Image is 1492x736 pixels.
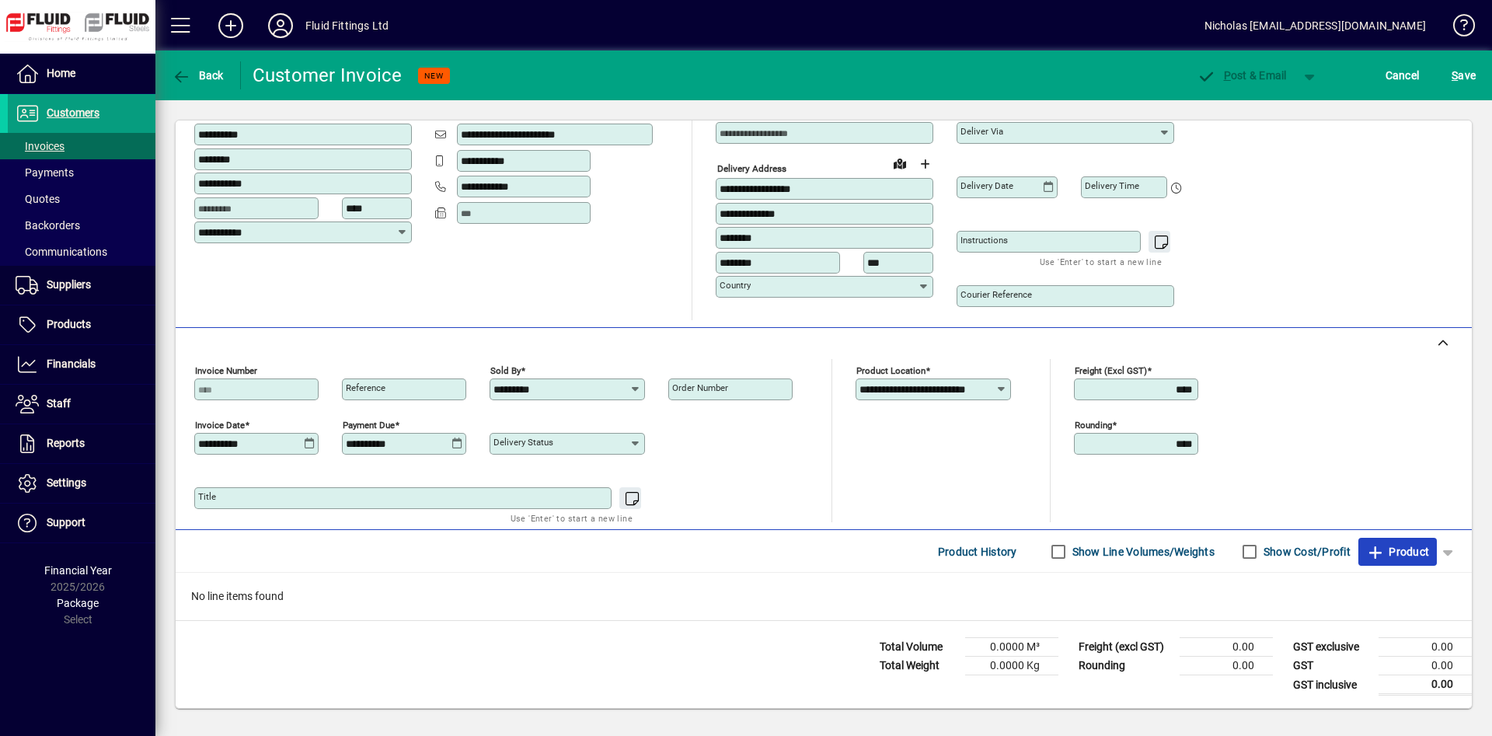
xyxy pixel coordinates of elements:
[366,96,391,121] a: View on map
[960,180,1013,191] mat-label: Delivery date
[424,71,444,81] span: NEW
[1285,657,1379,675] td: GST
[1071,638,1180,657] td: Freight (excl GST)
[346,382,385,393] mat-label: Reference
[1379,638,1472,657] td: 0.00
[493,437,553,448] mat-label: Delivery status
[8,239,155,265] a: Communications
[155,61,241,89] app-page-header-button: Back
[8,305,155,344] a: Products
[965,657,1058,675] td: 0.0000 Kg
[168,61,228,89] button: Back
[198,491,216,502] mat-label: Title
[1260,544,1351,560] label: Show Cost/Profit
[1285,638,1379,657] td: GST exclusive
[195,365,257,376] mat-label: Invoice number
[1075,365,1147,376] mat-label: Freight (excl GST)
[887,151,912,176] a: View on map
[672,382,728,393] mat-label: Order number
[57,597,99,609] span: Package
[872,657,965,675] td: Total Weight
[1085,180,1139,191] mat-label: Delivery time
[1204,13,1426,38] div: Nicholas [EMAIL_ADDRESS][DOMAIN_NAME]
[391,97,416,122] button: Copy to Delivery address
[1069,544,1215,560] label: Show Line Volumes/Weights
[47,318,91,330] span: Products
[932,538,1023,566] button: Product History
[47,397,71,410] span: Staff
[8,424,155,463] a: Reports
[8,464,155,503] a: Settings
[16,193,60,205] span: Quotes
[16,219,80,232] span: Backorders
[872,638,965,657] td: Total Volume
[965,638,1058,657] td: 0.0000 M³
[1285,675,1379,695] td: GST inclusive
[1366,539,1429,564] span: Product
[47,476,86,489] span: Settings
[720,280,751,291] mat-label: Country
[511,509,633,527] mat-hint: Use 'Enter' to start a new line
[960,126,1003,137] mat-label: Deliver via
[8,54,155,93] a: Home
[1379,657,1472,675] td: 0.00
[305,13,389,38] div: Fluid Fittings Ltd
[912,152,937,176] button: Choose address
[47,437,85,449] span: Reports
[1197,69,1287,82] span: ost & Email
[1382,61,1424,89] button: Cancel
[1452,69,1458,82] span: S
[8,504,155,542] a: Support
[1040,253,1162,270] mat-hint: Use 'Enter' to start a new line
[1071,657,1180,675] td: Rounding
[16,246,107,258] span: Communications
[8,212,155,239] a: Backorders
[960,235,1008,246] mat-label: Instructions
[1358,538,1437,566] button: Product
[8,186,155,212] a: Quotes
[256,12,305,40] button: Profile
[206,12,256,40] button: Add
[1224,69,1231,82] span: P
[47,516,85,528] span: Support
[253,63,403,88] div: Customer Invoice
[8,133,155,159] a: Invoices
[8,159,155,186] a: Payments
[16,166,74,179] span: Payments
[343,420,395,431] mat-label: Payment due
[8,266,155,305] a: Suppliers
[1379,675,1472,695] td: 0.00
[1441,3,1473,54] a: Knowledge Base
[1452,63,1476,88] span: ave
[1075,420,1112,431] mat-label: Rounding
[8,385,155,424] a: Staff
[938,539,1017,564] span: Product History
[490,365,521,376] mat-label: Sold by
[1180,657,1273,675] td: 0.00
[195,420,245,431] mat-label: Invoice date
[856,365,926,376] mat-label: Product location
[47,67,75,79] span: Home
[172,69,224,82] span: Back
[47,106,99,119] span: Customers
[176,573,1472,620] div: No line items found
[47,278,91,291] span: Suppliers
[8,345,155,384] a: Financials
[16,140,64,152] span: Invoices
[960,289,1032,300] mat-label: Courier Reference
[1189,61,1295,89] button: Post & Email
[47,358,96,370] span: Financials
[44,564,112,577] span: Financial Year
[1448,61,1480,89] button: Save
[1180,638,1273,657] td: 0.00
[1386,63,1420,88] span: Cancel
